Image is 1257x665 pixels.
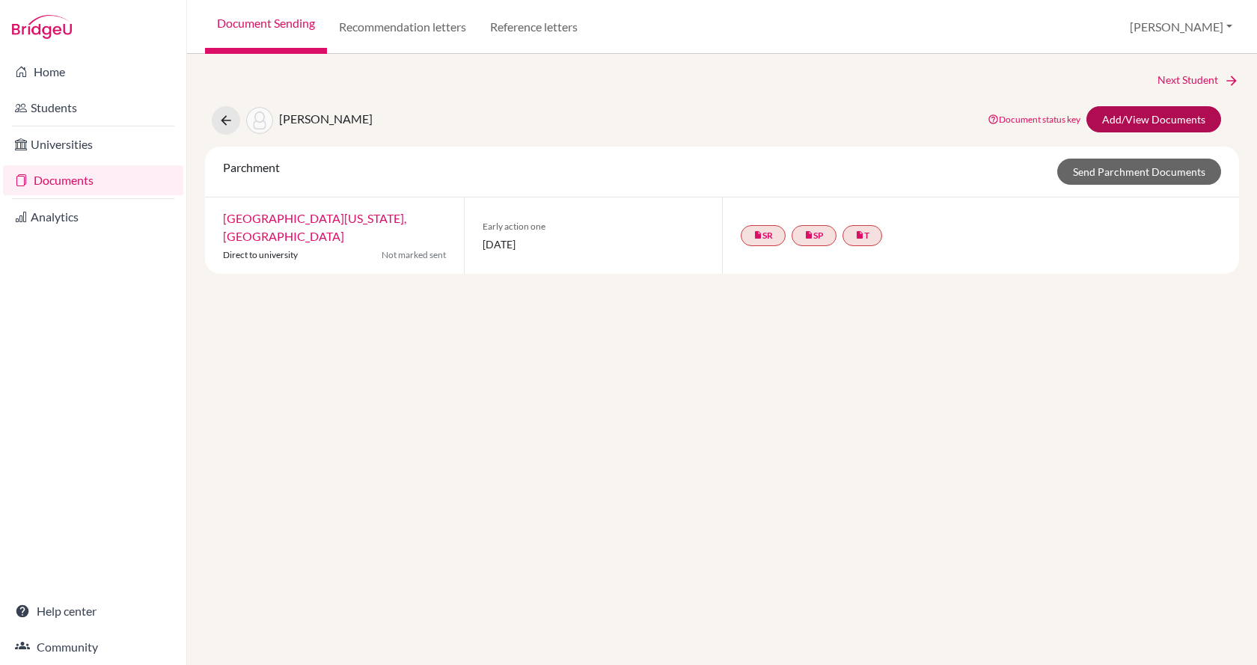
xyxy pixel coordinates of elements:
[3,632,183,662] a: Community
[1057,159,1221,185] a: Send Parchment Documents
[741,225,786,246] a: insert_drive_fileSR
[223,249,298,260] span: Direct to university
[1086,106,1221,132] a: Add/View Documents
[753,230,762,239] i: insert_drive_file
[3,57,183,87] a: Home
[382,248,446,262] span: Not marked sent
[3,129,183,159] a: Universities
[792,225,837,246] a: insert_drive_fileSP
[3,165,183,195] a: Documents
[3,596,183,626] a: Help center
[842,225,882,246] a: insert_drive_fileT
[804,230,813,239] i: insert_drive_file
[483,220,705,233] span: Early action one
[223,211,406,243] a: [GEOGRAPHIC_DATA][US_STATE], [GEOGRAPHIC_DATA]
[1123,13,1239,41] button: [PERSON_NAME]
[855,230,864,239] i: insert_drive_file
[988,114,1080,125] a: Document status key
[3,202,183,232] a: Analytics
[223,160,280,174] span: Parchment
[279,111,373,126] span: [PERSON_NAME]
[3,93,183,123] a: Students
[483,236,705,252] span: [DATE]
[12,15,72,39] img: Bridge-U
[1157,72,1239,88] a: Next Student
